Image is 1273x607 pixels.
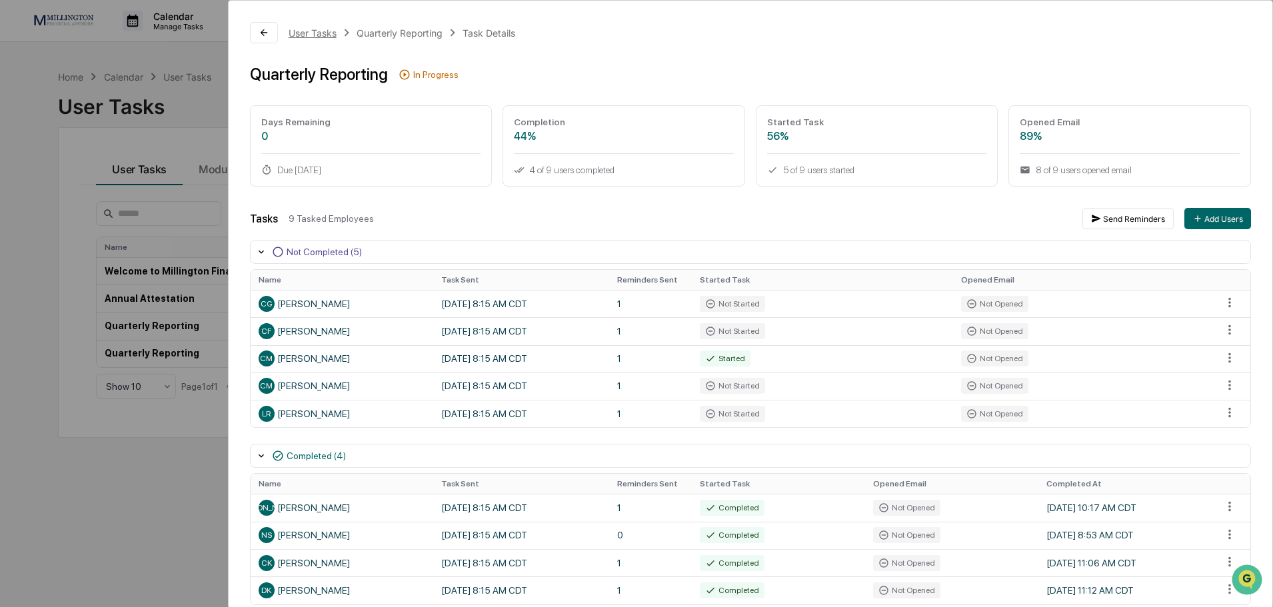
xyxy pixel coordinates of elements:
span: CM [260,381,273,390]
th: Opened Email [953,270,1214,290]
div: Opened Email [1020,117,1240,127]
td: [DATE] 8:15 AM CDT [433,345,609,372]
div: Completion [514,117,734,127]
span: DK [261,586,271,595]
td: [DATE] 8:15 AM CDT [433,317,609,344]
td: 1 [609,494,692,521]
th: Name [251,474,433,494]
td: 1 [609,549,692,576]
th: Started Task [692,474,865,494]
div: Not Opened [961,378,1028,394]
td: 1 [609,345,692,372]
td: 1 [609,576,692,604]
div: [PERSON_NAME] [259,323,425,339]
div: Completed [700,500,764,516]
div: User Tasks [289,27,337,39]
div: Not Opened [961,323,1028,339]
img: 1746055101610-c473b297-6a78-478c-a979-82029cc54cd1 [27,182,37,193]
th: Reminders Sent [609,270,692,290]
td: [DATE] 10:17 AM CDT [1038,494,1214,521]
div: 🗄️ [97,238,107,249]
td: 1 [609,372,692,400]
div: Days Remaining [261,117,481,127]
span: [PERSON_NAME] [41,181,108,192]
div: Not Completed (5) [287,247,362,257]
div: 0 [261,130,481,143]
div: Completed [700,582,764,598]
span: [PERSON_NAME] [235,503,297,512]
div: Quarterly Reporting [357,27,443,39]
button: See all [207,145,243,161]
td: [DATE] 8:15 AM CDT [433,549,609,576]
td: [DATE] 8:15 AM CDT [433,400,609,427]
th: Name [251,270,433,290]
div: Completed [700,527,764,543]
div: 🖐️ [13,238,24,249]
td: [DATE] 8:15 AM CDT [433,290,609,317]
td: 0 [609,522,692,549]
th: Task Sent [433,474,609,494]
th: Opened Email [865,474,1038,494]
div: 🔎 [13,263,24,274]
div: Quarterly Reporting [250,65,388,84]
a: 🔎Data Lookup [8,257,89,281]
div: [PERSON_NAME] [259,378,425,394]
iframe: Open customer support [1230,563,1266,599]
div: Past conversations [13,148,89,159]
div: Completed (4) [287,450,346,461]
th: Completed At [1038,474,1214,494]
div: Not Opened [961,350,1028,366]
div: 89% [1020,130,1240,143]
div: Start new chat [60,102,219,115]
div: Not Opened [873,527,940,543]
span: [DATE] [118,181,145,192]
div: [PERSON_NAME] [259,582,425,598]
th: Started Task [692,270,953,290]
td: [DATE] 8:53 AM CDT [1038,522,1214,549]
span: CF [261,326,271,336]
div: [PERSON_NAME] [259,527,425,543]
div: Due [DATE] [261,165,481,175]
span: CK [261,558,272,568]
th: Reminders Sent [609,474,692,494]
div: 56% [767,130,987,143]
div: 9 Tasked Employees [289,213,1072,224]
th: Task Sent [433,270,609,290]
div: Not Started [700,378,765,394]
td: [DATE] 8:15 AM CDT [433,522,609,549]
img: 4531339965365_218c74b014194aa58b9b_72.jpg [28,102,52,126]
div: Not Started [700,406,765,422]
img: 1746055101610-c473b297-6a78-478c-a979-82029cc54cd1 [13,102,37,126]
div: [PERSON_NAME] [259,555,425,571]
div: In Progress [413,69,459,80]
div: Not Opened [873,500,940,516]
div: We're available if you need us! [60,115,183,126]
a: 🖐️Preclearance [8,231,91,255]
span: LR [262,409,271,418]
div: Not Opened [873,582,940,598]
div: Not Started [700,323,765,339]
span: CG [261,299,272,308]
td: [DATE] 8:15 AM CDT [433,372,609,400]
td: 1 [609,290,692,317]
button: Start new chat [227,106,243,122]
span: • [111,181,115,192]
td: 1 [609,400,692,427]
div: Tasks [250,213,278,225]
div: Completed [700,555,764,571]
div: 44% [514,130,734,143]
div: Not Opened [961,406,1028,422]
span: Attestations [110,237,165,250]
a: 🗄️Attestations [91,231,171,255]
td: [DATE] 8:15 AM CDT [433,576,609,604]
img: Dave Feldman [13,169,35,190]
div: 4 of 9 users completed [514,165,734,175]
span: Preclearance [27,237,86,250]
span: Data Lookup [27,262,84,275]
td: [DATE] 8:15 AM CDT [433,494,609,521]
div: Started [700,350,750,366]
div: [PERSON_NAME] [259,296,425,312]
td: [DATE] 11:12 AM CDT [1038,576,1214,604]
span: CM [260,354,273,363]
